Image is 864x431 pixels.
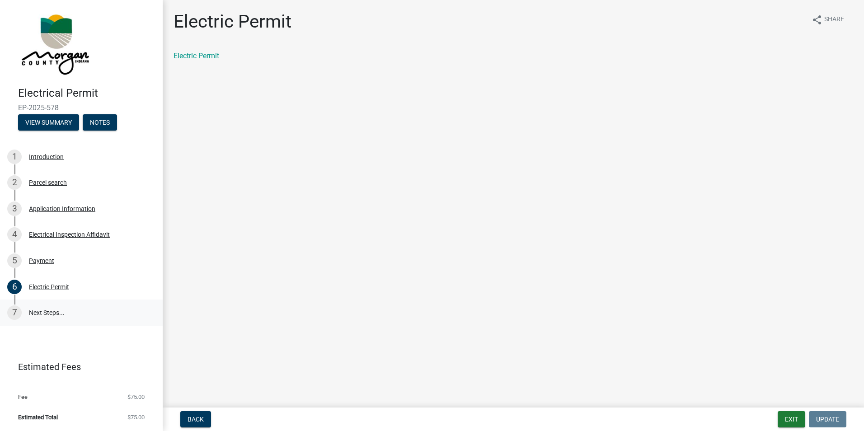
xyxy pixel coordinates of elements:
[29,231,110,238] div: Electrical Inspection Affidavit
[83,119,117,126] wm-modal-confirm: Notes
[83,114,117,131] button: Notes
[180,411,211,427] button: Back
[18,87,155,100] h4: Electrical Permit
[174,11,291,33] h1: Electric Permit
[29,179,67,186] div: Parcel search
[7,305,22,320] div: 7
[812,14,822,25] i: share
[188,416,204,423] span: Back
[7,358,148,376] a: Estimated Fees
[804,11,851,28] button: shareShare
[7,253,22,268] div: 5
[18,9,91,77] img: Morgan County, Indiana
[7,280,22,294] div: 6
[29,284,69,290] div: Electric Permit
[18,414,58,420] span: Estimated Total
[778,411,805,427] button: Exit
[7,227,22,242] div: 4
[7,201,22,216] div: 3
[7,175,22,190] div: 2
[174,52,219,60] a: Electric Permit
[7,150,22,164] div: 1
[18,103,145,112] span: EP-2025-578
[29,154,64,160] div: Introduction
[18,394,28,400] span: Fee
[824,14,844,25] span: Share
[29,258,54,264] div: Payment
[29,206,95,212] div: Application Information
[816,416,839,423] span: Update
[18,114,79,131] button: View Summary
[127,414,145,420] span: $75.00
[127,394,145,400] span: $75.00
[18,119,79,126] wm-modal-confirm: Summary
[809,411,846,427] button: Update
